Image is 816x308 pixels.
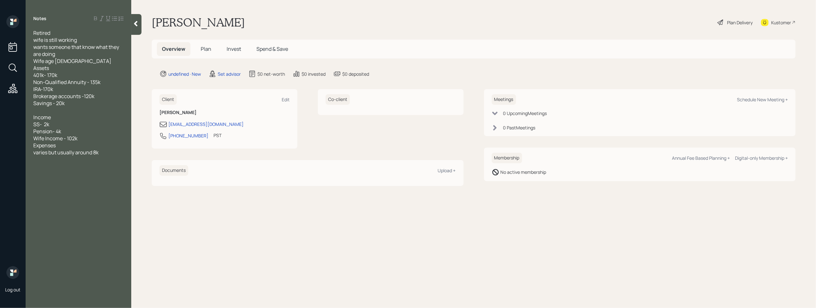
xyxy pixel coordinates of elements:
img: retirable_logo.png [6,266,19,279]
div: Annual Fee Based Planning + [672,155,730,161]
div: $0 invested [302,71,326,77]
div: Log out [5,287,20,293]
div: Set advisor [218,71,241,77]
span: Invest [227,45,241,52]
div: Upload + [438,167,456,173]
h1: [PERSON_NAME] [152,15,245,29]
span: Retired [33,29,50,36]
span: Income [33,114,51,121]
span: wife is still working [33,36,77,43]
div: Schedule New Meeting + [737,96,788,103]
span: Pension- 4k [33,128,61,135]
div: $0 net-worth [257,71,285,77]
span: Wife age [DEMOGRAPHIC_DATA] [33,58,111,65]
h6: Membership [492,153,522,163]
h6: [PERSON_NAME] [159,110,290,115]
span: wants someone that know what they are doing [33,43,120,58]
div: [PHONE_NUMBER] [168,132,208,139]
span: Spend & Save [256,45,288,52]
span: Non-Qualified Annuity - 135k [33,79,101,86]
div: Kustomer [771,19,791,26]
div: 0 Past Meeting s [503,124,536,131]
div: Edit [282,96,290,103]
span: IRA-170k [33,86,53,93]
span: Brokerage accounts -120k [33,93,94,100]
span: Assets [33,65,49,72]
label: Notes [33,15,46,22]
span: SS- 2k [33,121,49,128]
div: undefined · New [168,71,201,77]
div: PST [214,132,222,139]
span: varies but usually around 8k [33,149,99,156]
span: Plan [201,45,211,52]
span: Savings - 20k [33,100,65,107]
div: $0 deposited [342,71,369,77]
div: 0 Upcoming Meeting s [503,110,547,117]
h6: Meetings [492,94,516,105]
span: 401k- 170k [33,72,57,79]
h6: Documents [159,165,188,176]
div: [EMAIL_ADDRESS][DOMAIN_NAME] [168,121,244,127]
span: Wife Income - 102k [33,135,77,142]
span: Expenses [33,142,56,149]
div: Digital-only Membership + [735,155,788,161]
h6: Client [159,94,177,105]
div: Plan Delivery [727,19,753,26]
span: Overview [162,45,185,52]
h6: Co-client [326,94,350,105]
div: No active membership [501,169,546,175]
